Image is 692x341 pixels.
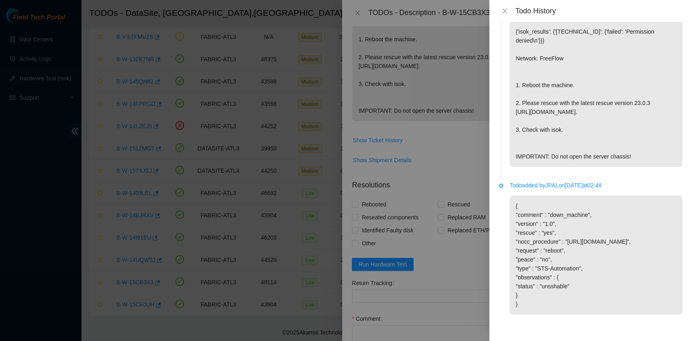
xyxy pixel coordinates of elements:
[510,3,682,167] p: {"template":"unsshable" } {'isok_results': {'[TECHNICAL_ID]': {'failed': 'Permission denied\n'}}}...
[499,7,510,15] button: Close
[510,195,682,315] p: { "comment" : "down_machine", "version" : "1.0", "rescue" : "yes", "nocc_procedure" : "[URL][DOMA...
[515,6,682,15] div: Todo History
[501,8,508,14] span: close
[510,181,682,190] p: Todo added by JPAL on [DATE] at 02:48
